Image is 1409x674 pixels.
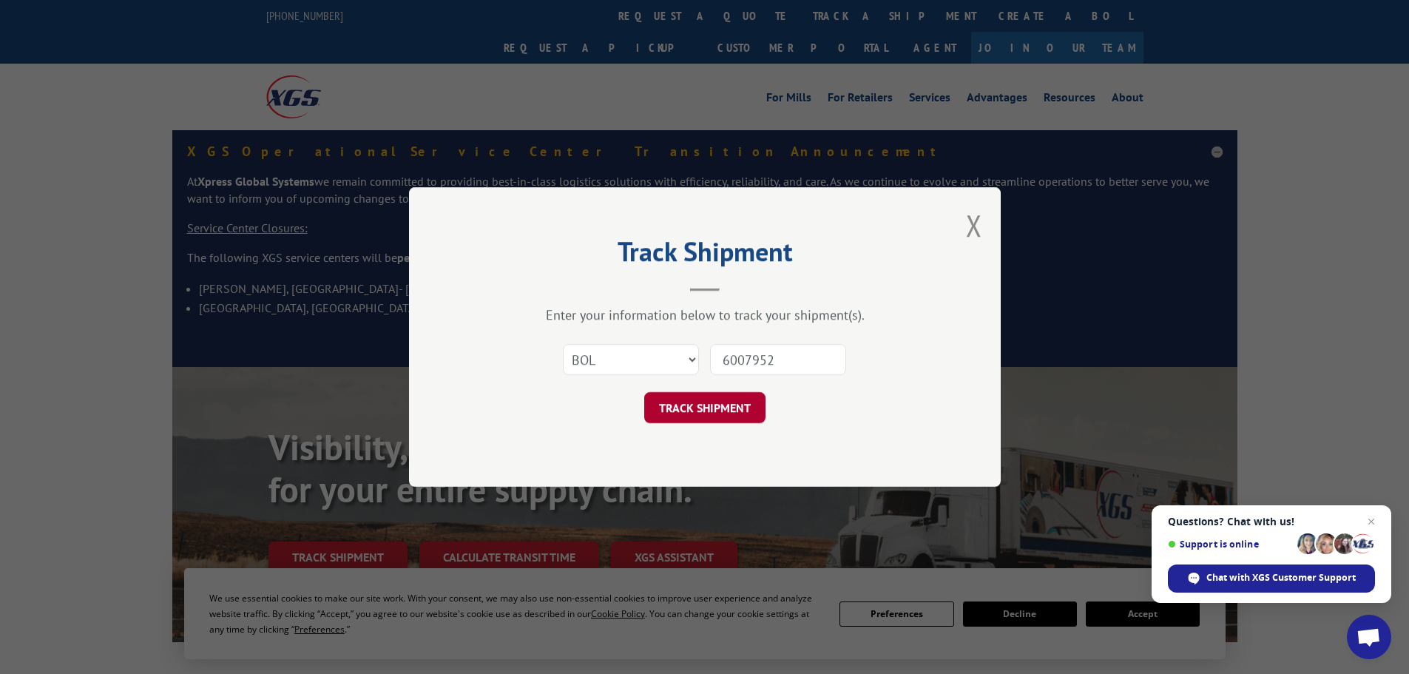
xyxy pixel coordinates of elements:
[1206,571,1356,584] span: Chat with XGS Customer Support
[644,392,766,423] button: TRACK SHIPMENT
[1347,615,1391,659] a: Open chat
[1168,539,1292,550] span: Support is online
[483,241,927,269] h2: Track Shipment
[710,344,846,375] input: Number(s)
[1168,565,1375,593] span: Chat with XGS Customer Support
[483,306,927,323] div: Enter your information below to track your shipment(s).
[1168,516,1375,528] span: Questions? Chat with us!
[966,206,982,245] button: Close modal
